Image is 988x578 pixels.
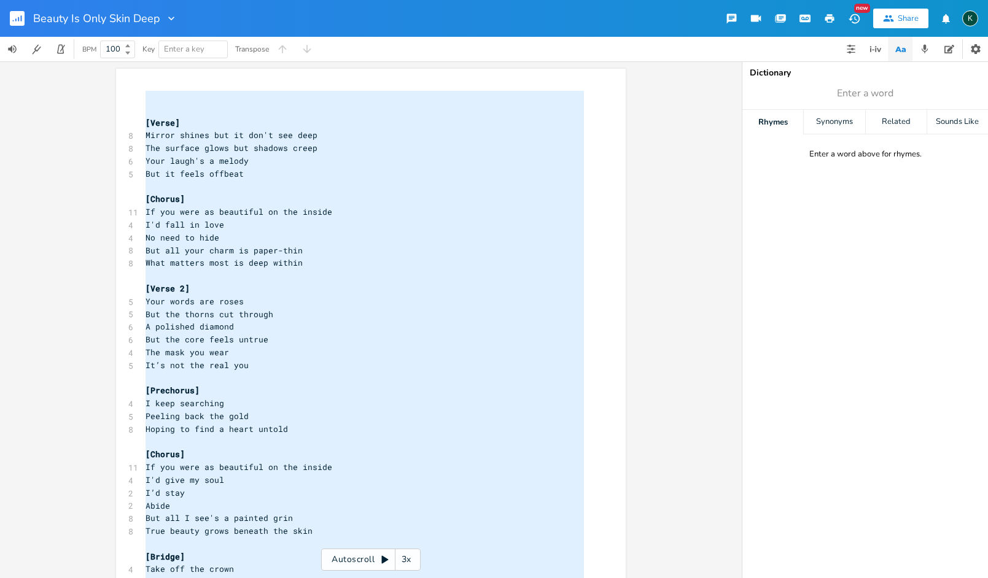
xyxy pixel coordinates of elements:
[866,110,927,134] div: Related
[146,232,219,243] span: No need to hide
[146,398,224,409] span: I keep searching
[962,10,978,26] div: Koval
[146,257,303,268] span: What matters most is deep within
[146,334,268,345] span: But the core feels untrue
[146,117,180,128] span: [Verse]
[146,385,200,396] span: [Prechorus]
[809,149,922,160] div: Enter a word above for rhymes.
[742,110,803,134] div: Rhymes
[842,7,866,29] button: New
[146,461,332,472] span: If you were as beautiful on the inside
[146,487,185,498] span: I’d stay
[146,423,288,434] span: Hoping to find a heart untold
[146,512,293,523] span: But all I see's a painted grin
[146,309,273,320] span: But the thorns cut through
[395,549,418,571] div: 3x
[146,347,229,358] span: The mask you wear
[146,410,249,422] span: Peeling back the gold
[146,360,249,371] span: It’s not the real you
[146,283,190,294] span: [Verse 2]
[146,193,185,204] span: [Chorus]
[146,142,317,153] span: The surface glows but shadows creep
[837,87,893,101] span: Enter a word
[142,45,155,53] div: Key
[146,525,313,536] span: True beauty grows beneath the skin
[804,110,865,134] div: Synonyms
[750,69,981,77] div: Dictionary
[854,4,870,13] div: New
[164,44,204,55] span: Enter a key
[962,4,978,33] button: K
[873,9,928,28] button: Share
[146,551,185,562] span: [Bridge]
[146,206,332,217] span: If you were as beautiful on the inside
[146,168,244,179] span: But it feels offbeat
[146,296,244,307] span: Your words are roses
[146,474,224,485] span: I'd give my soul
[146,563,234,574] span: Take off the crown
[321,549,421,571] div: Autoscroll
[927,110,988,134] div: Sounds Like
[82,46,96,53] div: BPM
[235,45,269,53] div: Transpose
[146,245,303,256] span: But all your charm is paper-thin
[146,500,170,511] span: Abide
[146,449,185,460] span: [Chorus]
[146,321,234,332] span: A polished diamond
[898,13,919,24] div: Share
[146,219,224,230] span: I'd fall in love
[146,155,249,166] span: Your laugh's a melody
[33,13,160,24] span: Beauty Is Only Skin Deep
[146,129,317,141] span: Mirror shines but it don't see deep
